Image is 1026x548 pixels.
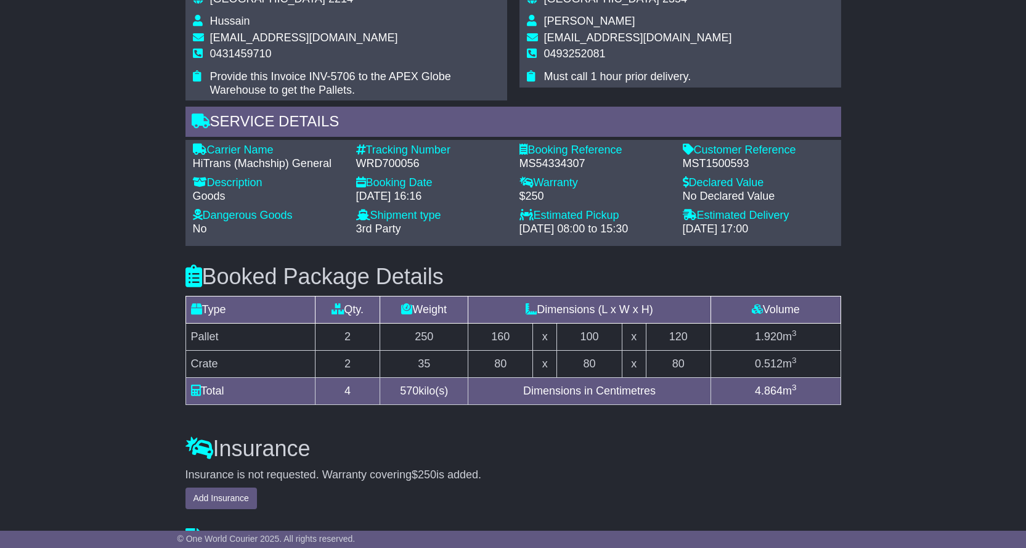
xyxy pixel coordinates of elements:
[544,15,635,27] span: [PERSON_NAME]
[400,385,418,397] span: 570
[792,356,797,365] sup: 3
[412,468,436,481] span: $250
[185,107,841,140] div: Service Details
[710,378,841,405] td: m
[210,70,451,96] span: Provide this Invoice INV-5706 to the APEX Globe Warehouse to get the Pallets.
[315,296,380,324] td: Qty.
[622,351,646,378] td: x
[193,190,344,203] div: Goods
[468,296,711,324] td: Dimensions (L x W x H)
[210,31,398,44] span: [EMAIL_ADDRESS][DOMAIN_NAME]
[544,47,606,60] span: 0493252081
[315,351,380,378] td: 2
[468,351,533,378] td: 80
[380,351,468,378] td: 35
[519,176,670,190] div: Warranty
[519,157,670,171] div: MS54334307
[185,264,841,289] h3: Booked Package Details
[792,329,797,338] sup: 3
[185,468,841,482] div: Insurance is not requested. Warranty covering is added.
[519,190,670,203] div: $250
[185,488,257,509] button: Add Insurance
[544,70,691,83] span: Must call 1 hour prior delivery.
[315,324,380,351] td: 2
[356,190,507,203] div: [DATE] 16:16
[557,324,622,351] td: 100
[356,209,507,223] div: Shipment type
[646,324,710,351] td: 120
[210,15,250,27] span: Hussain
[519,223,670,236] div: [DATE] 08:00 to 15:30
[468,378,711,405] td: Dimensions in Centimetres
[177,534,356,544] span: © One World Courier 2025. All rights reserved.
[792,383,797,392] sup: 3
[185,296,315,324] td: Type
[356,144,507,157] div: Tracking Number
[683,209,834,223] div: Estimated Delivery
[193,144,344,157] div: Carrier Name
[755,385,783,397] span: 4.864
[533,324,557,351] td: x
[193,209,344,223] div: Dangerous Goods
[193,223,207,235] span: No
[356,157,507,171] div: WRD700056
[710,324,841,351] td: m
[185,351,315,378] td: Crate
[544,31,732,44] span: [EMAIL_ADDRESS][DOMAIN_NAME]
[683,157,834,171] div: MST1500593
[380,296,468,324] td: Weight
[519,209,670,223] div: Estimated Pickup
[683,190,834,203] div: No Declared Value
[185,436,841,461] h3: Insurance
[683,176,834,190] div: Declared Value
[185,324,315,351] td: Pallet
[755,330,783,343] span: 1.920
[519,144,670,157] div: Booking Reference
[380,378,468,405] td: kilo(s)
[468,324,533,351] td: 160
[356,223,401,235] span: 3rd Party
[646,351,710,378] td: 80
[710,351,841,378] td: m
[755,358,783,370] span: 0.512
[683,144,834,157] div: Customer Reference
[356,176,507,190] div: Booking Date
[622,324,646,351] td: x
[185,378,315,405] td: Total
[380,324,468,351] td: 250
[683,223,834,236] div: [DATE] 17:00
[193,176,344,190] div: Description
[710,296,841,324] td: Volume
[210,47,272,60] span: 0431459710
[193,157,344,171] div: HiTrans (Machship) General
[557,351,622,378] td: 80
[315,378,380,405] td: 4
[533,351,557,378] td: x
